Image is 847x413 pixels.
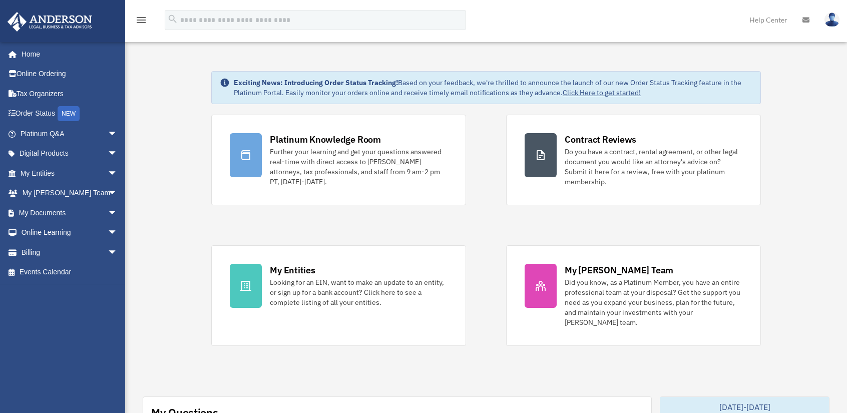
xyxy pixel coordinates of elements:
[108,144,128,164] span: arrow_drop_down
[563,88,641,97] a: Click Here to get started!
[506,115,761,205] a: Contract Reviews Do you have a contract, rental agreement, or other legal document you would like...
[7,144,133,164] a: Digital Productsarrow_drop_down
[234,78,752,98] div: Based on your feedback, we're thrilled to announce the launch of our new Order Status Tracking fe...
[108,203,128,223] span: arrow_drop_down
[234,78,398,87] strong: Exciting News: Introducing Order Status Tracking!
[7,84,133,104] a: Tax Organizers
[5,12,95,32] img: Anderson Advisors Platinum Portal
[7,242,133,262] a: Billingarrow_drop_down
[824,13,839,27] img: User Pic
[108,163,128,184] span: arrow_drop_down
[565,133,636,146] div: Contract Reviews
[270,277,448,307] div: Looking for an EIN, want to make an update to an entity, or sign up for a bank account? Click her...
[270,264,315,276] div: My Entities
[7,163,133,183] a: My Entitiesarrow_drop_down
[7,64,133,84] a: Online Ordering
[135,14,147,26] i: menu
[7,44,128,64] a: Home
[7,262,133,282] a: Events Calendar
[135,18,147,26] a: menu
[108,223,128,243] span: arrow_drop_down
[7,104,133,124] a: Order StatusNEW
[7,183,133,203] a: My [PERSON_NAME] Teamarrow_drop_down
[506,245,761,346] a: My [PERSON_NAME] Team Did you know, as a Platinum Member, you have an entire professional team at...
[108,183,128,204] span: arrow_drop_down
[108,242,128,263] span: arrow_drop_down
[7,223,133,243] a: Online Learningarrow_drop_down
[167,14,178,25] i: search
[108,124,128,144] span: arrow_drop_down
[565,277,742,327] div: Did you know, as a Platinum Member, you have an entire professional team at your disposal? Get th...
[565,147,742,187] div: Do you have a contract, rental agreement, or other legal document you would like an attorney's ad...
[7,124,133,144] a: Platinum Q&Aarrow_drop_down
[58,106,80,121] div: NEW
[7,203,133,223] a: My Documentsarrow_drop_down
[565,264,673,276] div: My [PERSON_NAME] Team
[211,115,466,205] a: Platinum Knowledge Room Further your learning and get your questions answered real-time with dire...
[270,147,448,187] div: Further your learning and get your questions answered real-time with direct access to [PERSON_NAM...
[270,133,381,146] div: Platinum Knowledge Room
[211,245,466,346] a: My Entities Looking for an EIN, want to make an update to an entity, or sign up for a bank accoun...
